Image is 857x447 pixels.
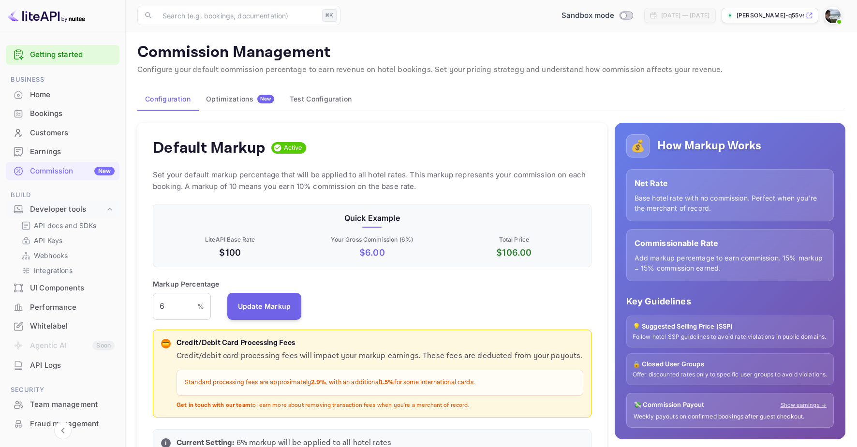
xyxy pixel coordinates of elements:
[153,138,266,158] h4: Default Markup
[17,263,116,277] div: Integrations
[633,360,827,369] p: 🔒 Closed User Groups
[6,104,119,122] a: Bookings
[558,10,636,21] div: Switch to Production mode
[157,6,318,25] input: Search (e.g. bookings, documentation)
[161,235,299,244] p: LiteAPI Base Rate
[17,233,116,247] div: API Keys
[635,193,826,213] p: Base hotel rate with no commission. Perfect when you're the merchant of record.
[6,317,119,336] div: Whitelabel
[303,246,442,259] p: $ 6.00
[6,124,119,142] a: Customers
[257,96,274,102] span: New
[825,8,841,23] img: Dmytro Petrenko
[137,64,845,76] p: Configure your default commission percentage to earn revenue on hotel bookings. Set your pricing ...
[206,95,274,103] div: Optimizations
[227,293,302,320] button: Update Markup
[6,162,119,181] div: CommissionNew
[6,385,119,395] span: Security
[177,402,251,409] strong: Get in touch with our team
[177,338,583,349] p: Credit/Debit Card Processing Fees
[633,371,827,379] p: Offer discounted rates only to specific user groups to avoid violations.
[30,108,115,119] div: Bookings
[6,74,119,85] span: Business
[153,169,591,192] p: Set your default markup percentage that will be applied to all hotel rates. This markup represent...
[311,378,326,387] strong: 2.9%
[137,43,845,62] p: Commission Management
[6,298,119,317] div: Performance
[17,218,116,232] div: API docs and SDKs
[153,293,197,320] input: 0
[30,49,115,60] a: Getting started
[34,250,68,260] p: Webhooks
[6,162,119,180] a: CommissionNew
[177,402,583,410] p: to learn more about removing transaction fees when you're a merchant of record.
[153,279,220,289] p: Markup Percentage
[6,356,119,374] a: API Logs
[6,124,119,143] div: Customers
[445,246,583,259] p: $ 106.00
[6,104,119,123] div: Bookings
[634,413,827,421] p: Weekly payouts on confirmed bookings after guest checkout.
[6,201,119,218] div: Developer tools
[30,418,115,430] div: Fraud management
[634,400,705,410] p: 💸 Commission Payout
[161,212,583,224] p: Quick Example
[162,339,169,348] p: 💳
[280,143,307,153] span: Active
[6,279,119,297] a: UI Components
[34,235,62,245] p: API Keys
[6,317,119,335] a: Whitelabel
[6,143,119,160] a: Earnings
[6,298,119,316] a: Performance
[631,137,645,155] p: 💰
[21,250,112,260] a: Webhooks
[635,177,826,189] p: Net Rate
[635,253,826,273] p: Add markup percentage to earn commission. 15% markup = 15% commission earned.
[6,415,119,433] a: Fraud management
[30,283,115,294] div: UI Components
[8,8,85,23] img: LiteAPI logo
[661,11,709,20] div: [DATE] — [DATE]
[30,204,105,215] div: Developer tools
[781,401,827,409] a: Show earnings →
[6,415,119,433] div: Fraud management
[30,128,115,139] div: Customers
[633,322,827,332] p: 💡 Suggested Selling Price (SSP)
[54,422,72,439] button: Collapse navigation
[6,45,119,65] div: Getting started
[445,235,583,244] p: Total Price
[633,333,827,341] p: Follow hotel SSP guidelines to avoid rate violations in public domains.
[30,89,115,101] div: Home
[94,167,115,175] div: New
[17,248,116,262] div: Webhooks
[30,360,115,371] div: API Logs
[6,190,119,201] span: Build
[137,87,198,111] button: Configuration
[380,378,394,387] strong: 1.5%
[30,321,115,332] div: Whitelabel
[34,265,73,275] p: Integrations
[6,143,119,161] div: Earnings
[737,11,804,20] p: [PERSON_NAME]-q55ve....
[21,265,112,275] a: Integrations
[6,279,119,298] div: UI Components
[6,356,119,375] div: API Logs
[657,138,761,154] h5: How Markup Works
[303,235,442,244] p: Your Gross Commission ( 6 %)
[282,87,359,111] button: Test Configuration
[197,301,204,311] p: %
[30,166,115,177] div: Commission
[34,220,97,231] p: API docs and SDKs
[21,220,112,231] a: API docs and SDKs
[30,302,115,313] div: Performance
[30,399,115,410] div: Team management
[6,86,119,103] a: Home
[6,395,119,413] a: Team management
[322,9,337,22] div: ⌘K
[21,235,112,245] a: API Keys
[626,295,834,308] p: Key Guidelines
[635,237,826,249] p: Commissionable Rate
[30,146,115,158] div: Earnings
[177,350,583,362] p: Credit/debit card processing fees will impact your markup earnings. These fees are deducted from ...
